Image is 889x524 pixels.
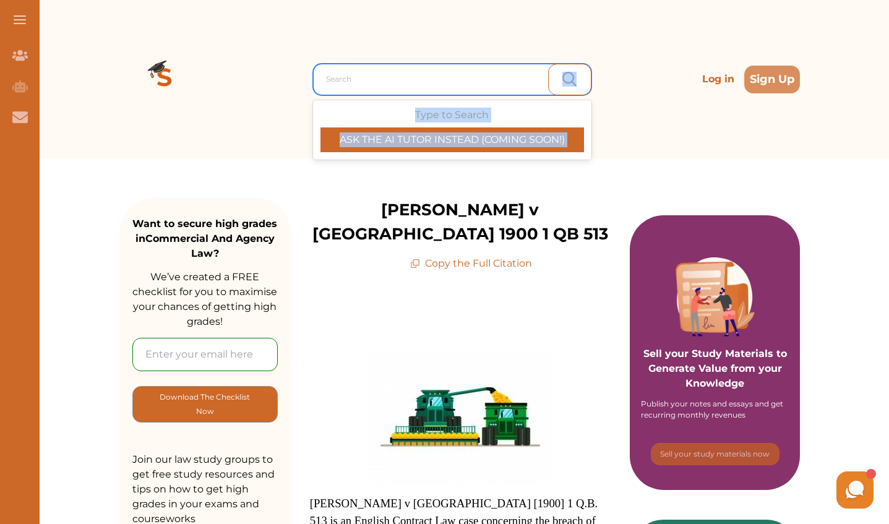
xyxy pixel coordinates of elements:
[367,353,553,485] img: reaping--300x214.jpg
[132,386,278,423] button: [object Object]
[676,257,755,337] img: Purple card image
[320,108,584,152] div: Type to Search
[158,390,252,419] p: Download The Checklist Now
[592,468,877,512] iframe: HelpCrunch
[410,256,532,271] p: Copy the Full Citation
[290,198,630,246] p: [PERSON_NAME] v [GEOGRAPHIC_DATA] 1900 1 QB 513
[744,66,800,93] button: Sign Up
[641,398,789,421] div: Publish your notes and essays and get recurring monthly revenues
[132,271,277,327] span: We’ve created a FREE checklist for you to maximise your chances of getting high grades!
[562,72,577,87] img: search_icon
[120,35,209,124] img: Logo
[320,132,584,147] p: ASK THE AI TUTOR INSTEAD (COMING SOON!)
[642,312,788,391] p: Sell your Study Materials to Generate Value from your Knowledge
[132,338,278,371] input: Enter your email here
[697,67,739,92] p: Log in
[660,449,770,460] p: Sell your study materials now
[651,443,779,465] button: [object Object]
[132,218,277,259] strong: Want to secure high grades in Commercial And Agency Law ?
